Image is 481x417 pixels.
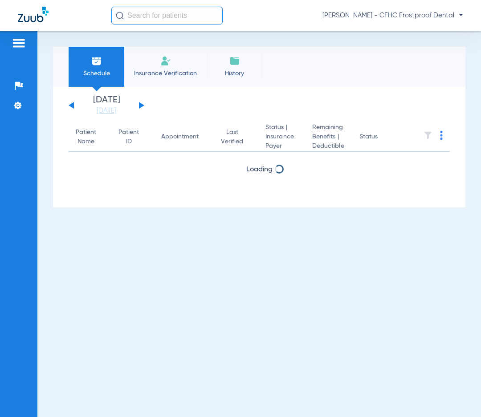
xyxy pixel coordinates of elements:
th: Remaining Benefits | [305,123,352,152]
img: hamburger-icon [12,38,26,49]
th: Status [352,123,412,152]
div: Appointment [161,132,199,142]
div: Appointment [161,132,207,142]
span: [PERSON_NAME] - CFHC Frostproof Dental [322,11,463,20]
span: Loading [246,166,273,173]
img: Zuub Logo [18,7,49,22]
div: Patient ID [118,128,139,146]
span: Insurance Verification [131,69,200,78]
span: Insurance Payer [265,132,298,151]
a: [DATE] [80,106,133,115]
span: Loading [246,190,273,197]
img: Search Icon [116,12,124,20]
div: Last Verified [221,128,251,146]
span: Deductible [312,142,345,151]
li: [DATE] [80,96,133,115]
input: Search for patients [111,7,223,24]
div: Patient Name [76,128,96,146]
span: Schedule [75,69,118,78]
div: Patient Name [76,128,104,146]
img: group-dot-blue.svg [440,131,443,140]
span: History [213,69,256,78]
img: Manual Insurance Verification [160,56,171,66]
img: filter.svg [424,131,432,140]
img: History [229,56,240,66]
div: Patient ID [118,128,147,146]
div: Last Verified [221,128,243,146]
th: Status | [258,123,305,152]
img: Schedule [91,56,102,66]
